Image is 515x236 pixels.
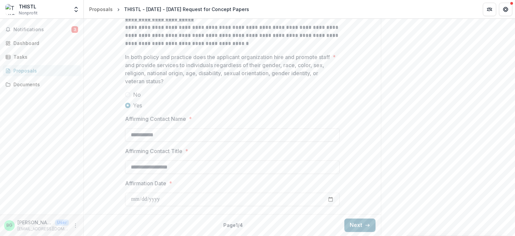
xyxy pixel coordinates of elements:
[124,6,249,13] div: THISTL - [DATE] - [DATE] Request for Concept Papers
[223,222,243,229] p: Page 1 / 4
[3,24,81,35] button: Notifications3
[17,219,52,226] p: [PERSON_NAME]
[87,4,115,14] a: Proposals
[133,101,142,109] span: Yes
[19,10,38,16] span: Nonprofit
[13,67,75,74] div: Proposals
[13,27,71,33] span: Notifications
[125,179,166,187] p: Affirmation Date
[13,53,75,60] div: Tasks
[125,147,182,155] p: Affirming Contact Title
[17,226,69,232] p: [EMAIL_ADDRESS][DOMAIN_NAME]
[344,219,376,232] button: Next
[71,26,78,33] span: 3
[125,115,186,123] p: Affirming Contact Name
[19,3,38,10] div: THISTL
[3,65,81,76] a: Proposals
[133,91,141,99] span: No
[13,81,75,88] div: Documents
[3,38,81,49] a: Dashboard
[3,51,81,62] a: Tasks
[13,40,75,47] div: Dashboard
[87,4,252,14] nav: breadcrumb
[5,4,16,15] img: THISTL
[71,222,79,230] button: More
[125,53,330,85] p: In both policy and practice does the applicant organization hire and promote staff and provide se...
[55,220,69,226] p: User
[89,6,113,13] div: Proposals
[483,3,496,16] button: Partners
[499,3,512,16] button: Get Help
[3,79,81,90] a: Documents
[6,223,12,228] div: Beth Gombos
[71,3,81,16] button: Open entity switcher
